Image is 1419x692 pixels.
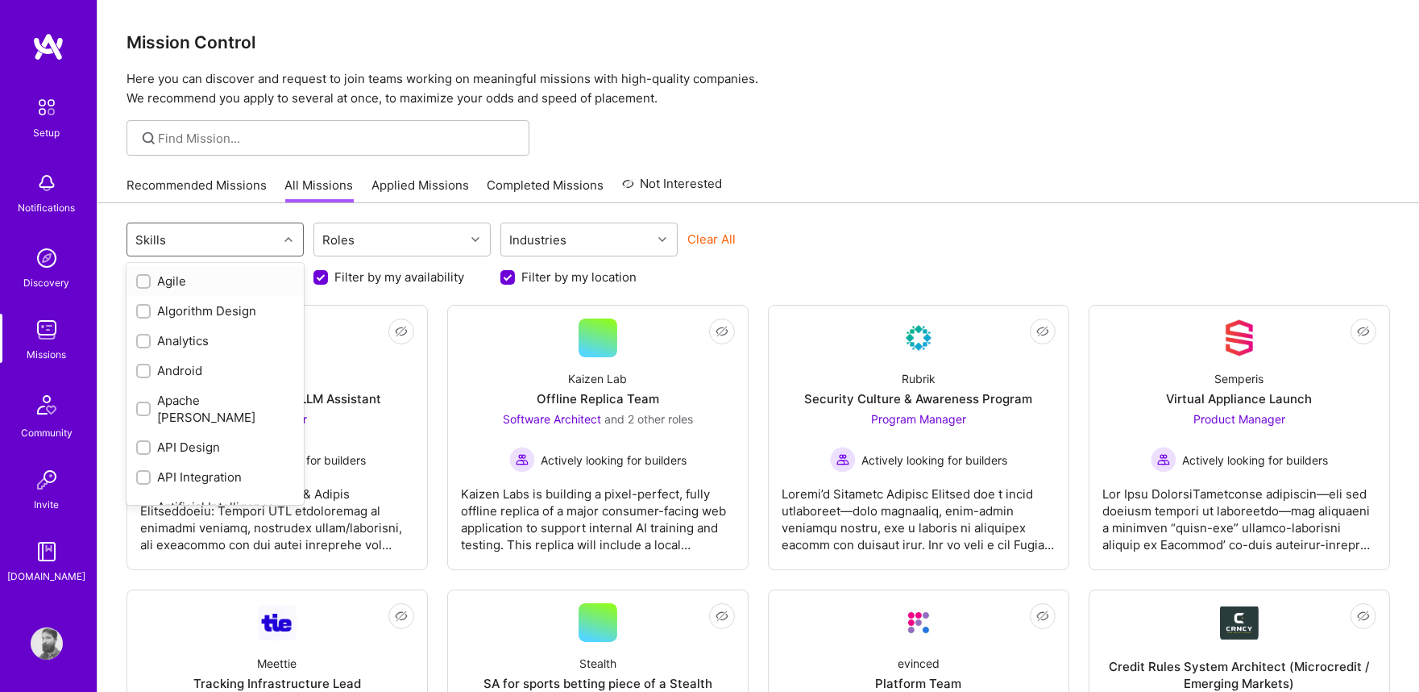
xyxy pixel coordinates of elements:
img: Company Logo [1220,607,1259,640]
span: and 2 other roles [604,412,693,426]
div: API Integration [136,469,294,486]
div: Skills [132,228,171,252]
p: Here you can discover and request to join teams working on meaningful missions with high-quality ... [127,69,1390,108]
span: Program Manager [871,412,966,426]
a: Recommended Missions [127,177,267,203]
a: Completed Missions [488,177,604,203]
a: Company LogoSemperisVirtual Appliance LaunchProduct Manager Actively looking for buildersActively... [1102,319,1376,557]
i: icon EyeClosed [716,610,728,623]
div: Setup [34,124,60,141]
div: Loremi’d Sitametc Adipisc Elitsed doe t incid utlaboreet—dolo magnaaliq, enim-admin veniamqu nost... [782,473,1056,553]
div: Semperis [1215,370,1264,387]
div: Community [21,424,73,441]
div: Kaizen Labs is building a pixel-perfect, fully offline replica of a major consumer-facing web app... [461,473,735,553]
i: icon EyeClosed [1036,325,1049,338]
div: Lor Ipsu DolorsiTametconse adipiscin—eli sed doeiusm tempori ut laboreetdo—mag aliquaeni a minimv... [1102,473,1376,553]
div: Industries [506,228,571,252]
img: teamwork [31,314,63,346]
img: Actively looking for builders [830,447,856,473]
div: evinced [898,655,940,672]
span: Actively looking for builders [541,452,687,469]
label: Filter by my availability [334,269,464,286]
div: Discovery [24,274,70,291]
img: Company Logo [899,603,938,642]
div: Offline Replica Team [537,390,659,407]
a: All Missions [285,177,354,203]
img: Company Logo [899,319,938,357]
a: Not Interested [622,174,723,203]
i: icon EyeClosed [1036,610,1049,623]
div: API Design [136,439,294,456]
div: Artificial Intelligence (AI) [136,498,294,532]
span: Actively looking for builders [862,452,1008,469]
h3: Mission Control [127,32,1390,52]
i: icon EyeClosed [716,325,728,338]
div: Credit Rules System Architect (Microcredit / Emerging Markets) [1102,658,1376,692]
i: icon Chevron [658,236,666,244]
img: Community [27,386,66,424]
i: icon SearchGrey [139,129,158,148]
img: Actively looking for builders [509,447,535,473]
div: Kaizen Lab [569,370,628,387]
i: icon EyeClosed [395,325,408,338]
button: Clear All [687,231,736,248]
div: [DOMAIN_NAME] [8,568,86,585]
img: guide book [31,536,63,568]
div: Lorem ip Dolo9. SIT Ametco & Adipis Elitseddoeiu: Tempori UTL etdoloremag al enimadmi veniamq, no... [140,473,414,553]
span: Product Manager [1193,412,1285,426]
i: icon EyeClosed [1357,325,1370,338]
span: Actively looking for builders [1183,452,1329,469]
div: Agile [136,273,294,290]
div: Analytics [136,332,294,349]
div: Missions [27,346,67,363]
i: icon Chevron [471,236,479,244]
img: Invite [31,464,63,496]
a: Company LogoRubrikSecurity Culture & Awareness ProgramProgram Manager Actively looking for builde... [782,319,1056,557]
i: icon EyeClosed [1357,610,1370,623]
div: Platform Team [876,675,962,692]
div: Meettie [258,655,297,672]
img: Company Logo [258,606,297,640]
div: Invite [35,496,60,513]
div: Stealth [579,655,616,672]
div: Algorithm Design [136,302,294,319]
i: icon Chevron [284,236,293,244]
div: Rubrik [902,370,936,387]
div: Notifications [19,199,76,216]
input: Find Mission... [159,130,517,147]
a: Kaizen LabOffline Replica TeamSoftware Architect and 2 other rolesActively looking for buildersAc... [461,319,735,557]
img: Company Logo [1220,319,1259,357]
span: Software Architect [503,412,601,426]
img: User Avatar [31,627,63,660]
div: Roles [319,228,359,252]
img: Actively looking for builders [1151,447,1176,473]
i: icon EyeClosed [395,610,408,623]
div: Apache [PERSON_NAME] [136,392,294,426]
div: Android [136,362,294,379]
div: Virtual Appliance Launch [1167,390,1313,407]
img: discovery [31,242,63,274]
div: Tracking Infrastructure Lead [193,675,361,692]
div: Security Culture & Awareness Program [805,390,1033,407]
img: setup [30,90,64,124]
label: Filter by my location [521,269,637,286]
a: User Avatar [27,627,67,660]
a: Applied Missions [371,177,469,203]
img: logo [32,32,64,61]
img: bell [31,167,63,199]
